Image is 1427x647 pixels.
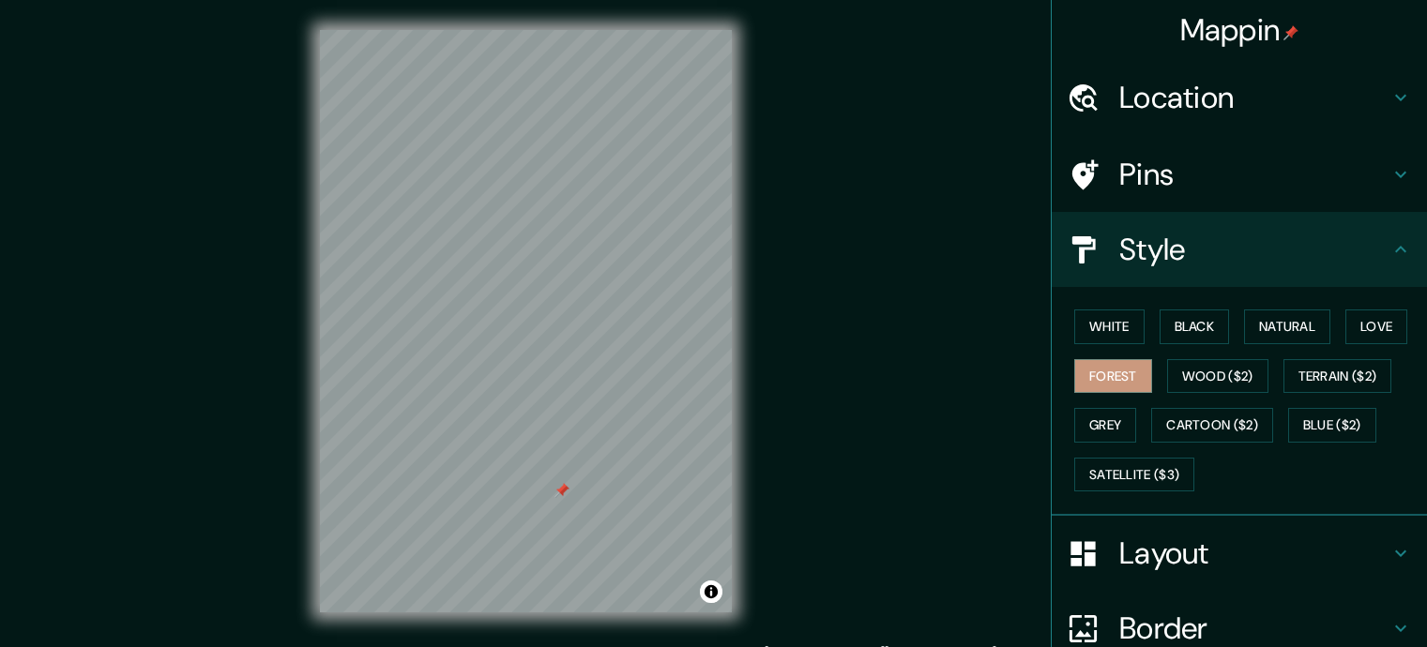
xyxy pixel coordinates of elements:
h4: Border [1119,609,1389,647]
button: Forest [1074,359,1152,394]
button: Grey [1074,408,1136,443]
button: Wood ($2) [1167,359,1268,394]
button: Natural [1244,309,1330,344]
div: Pins [1052,137,1427,212]
button: Cartoon ($2) [1151,408,1273,443]
button: White [1074,309,1145,344]
h4: Mappin [1180,11,1299,49]
canvas: Map [320,30,732,612]
button: Blue ($2) [1288,408,1376,443]
h4: Style [1119,231,1389,268]
button: Love [1345,309,1407,344]
div: Location [1052,60,1427,135]
div: Layout [1052,516,1427,591]
button: Black [1160,309,1230,344]
div: Style [1052,212,1427,287]
h4: Layout [1119,534,1389,572]
h4: Location [1119,79,1389,116]
h4: Pins [1119,156,1389,193]
button: Satellite ($3) [1074,458,1194,492]
img: pin-icon.png [1283,25,1298,40]
iframe: Help widget launcher [1260,574,1406,626]
button: Terrain ($2) [1283,359,1392,394]
button: Toggle attribution [700,580,722,603]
